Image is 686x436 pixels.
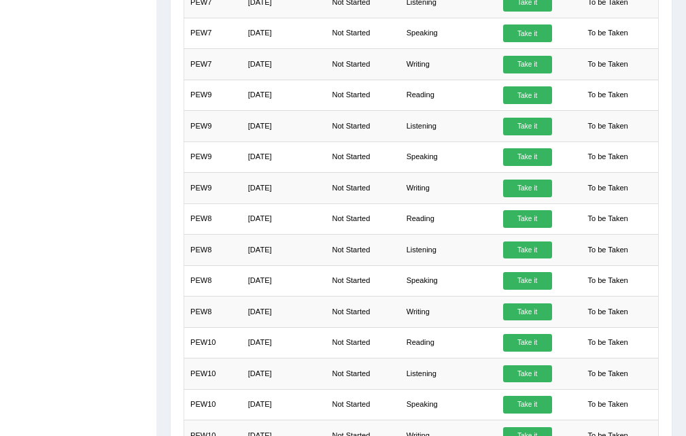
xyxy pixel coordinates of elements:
[241,18,326,48] td: [DATE]
[400,49,496,80] td: Writing
[582,334,634,352] span: To be Taken
[241,389,326,420] td: [DATE]
[582,56,634,73] span: To be Taken
[326,327,400,358] td: Not Started
[326,173,400,203] td: Not Started
[582,396,634,414] span: To be Taken
[241,327,326,358] td: [DATE]
[241,265,326,296] td: [DATE]
[326,49,400,80] td: Not Started
[400,80,496,110] td: Reading
[503,334,552,352] a: Take it
[582,180,634,197] span: To be Taken
[184,141,241,172] td: PEW9
[503,86,552,104] a: Take it
[326,389,400,420] td: Not Started
[400,141,496,172] td: Speaking
[503,396,552,414] a: Take it
[184,297,241,327] td: PEW8
[400,327,496,358] td: Reading
[326,141,400,172] td: Not Started
[184,49,241,80] td: PEW7
[582,210,634,228] span: To be Taken
[241,235,326,265] td: [DATE]
[184,327,241,358] td: PEW10
[326,358,400,389] td: Not Started
[326,297,400,327] td: Not Started
[184,80,241,110] td: PEW9
[184,111,241,141] td: PEW9
[400,111,496,141] td: Listening
[400,235,496,265] td: Listening
[184,265,241,296] td: PEW8
[503,180,552,197] a: Take it
[503,241,552,259] a: Take it
[184,173,241,203] td: PEW9
[241,49,326,80] td: [DATE]
[184,203,241,234] td: PEW8
[400,18,496,48] td: Speaking
[241,297,326,327] td: [DATE]
[241,203,326,234] td: [DATE]
[241,80,326,110] td: [DATE]
[326,80,400,110] td: Not Started
[400,265,496,296] td: Speaking
[241,173,326,203] td: [DATE]
[503,148,552,166] a: Take it
[241,141,326,172] td: [DATE]
[503,24,552,42] a: Take it
[582,86,634,104] span: To be Taken
[582,241,634,259] span: To be Taken
[241,358,326,389] td: [DATE]
[582,118,634,135] span: To be Taken
[184,389,241,420] td: PEW10
[326,203,400,234] td: Not Started
[326,111,400,141] td: Not Started
[503,56,552,73] a: Take it
[326,235,400,265] td: Not Started
[400,389,496,420] td: Speaking
[326,265,400,296] td: Not Started
[582,148,634,166] span: To be Taken
[503,210,552,228] a: Take it
[582,303,634,321] span: To be Taken
[582,24,634,42] span: To be Taken
[184,358,241,389] td: PEW10
[400,203,496,234] td: Reading
[326,18,400,48] td: Not Started
[400,358,496,389] td: Listening
[503,118,552,135] a: Take it
[184,235,241,265] td: PEW8
[582,272,634,290] span: To be Taken
[503,303,552,321] a: Take it
[241,111,326,141] td: [DATE]
[503,272,552,290] a: Take it
[503,365,552,383] a: Take it
[184,18,241,48] td: PEW7
[400,297,496,327] td: Writing
[582,365,634,383] span: To be Taken
[400,173,496,203] td: Writing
